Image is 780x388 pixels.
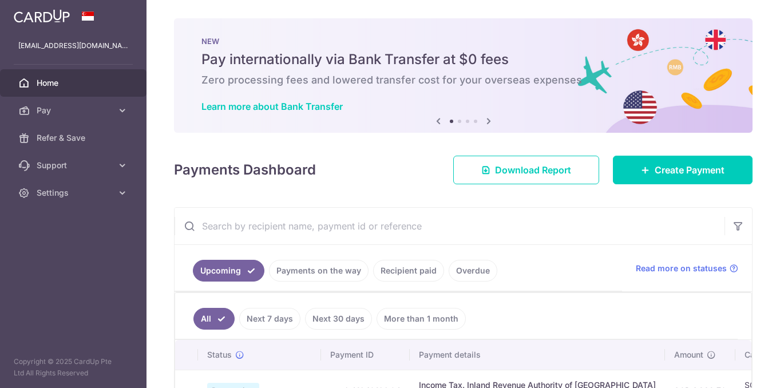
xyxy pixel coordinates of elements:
[201,101,343,112] a: Learn more about Bank Transfer
[37,77,112,89] span: Home
[193,308,235,330] a: All
[373,260,444,282] a: Recipient paid
[305,308,372,330] a: Next 30 days
[174,160,316,180] h4: Payments Dashboard
[37,187,112,199] span: Settings
[636,263,727,274] span: Read more on statuses
[37,105,112,116] span: Pay
[674,349,703,361] span: Amount
[269,260,369,282] a: Payments on the way
[495,163,571,177] span: Download Report
[613,156,753,184] a: Create Payment
[193,260,264,282] a: Upcoming
[201,73,725,87] h6: Zero processing fees and lowered transfer cost for your overseas expenses
[201,37,725,46] p: NEW
[321,340,410,370] th: Payment ID
[636,263,738,274] a: Read more on statuses
[410,340,665,370] th: Payment details
[453,156,599,184] a: Download Report
[175,208,724,244] input: Search by recipient name, payment id or reference
[37,160,112,171] span: Support
[239,308,300,330] a: Next 7 days
[201,50,725,69] h5: Pay internationally via Bank Transfer at $0 fees
[14,9,70,23] img: CardUp
[449,260,497,282] a: Overdue
[377,308,466,330] a: More than 1 month
[207,349,232,361] span: Status
[37,132,112,144] span: Refer & Save
[174,18,753,133] img: Bank transfer banner
[18,40,128,52] p: [EMAIL_ADDRESS][DOMAIN_NAME]
[655,163,724,177] span: Create Payment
